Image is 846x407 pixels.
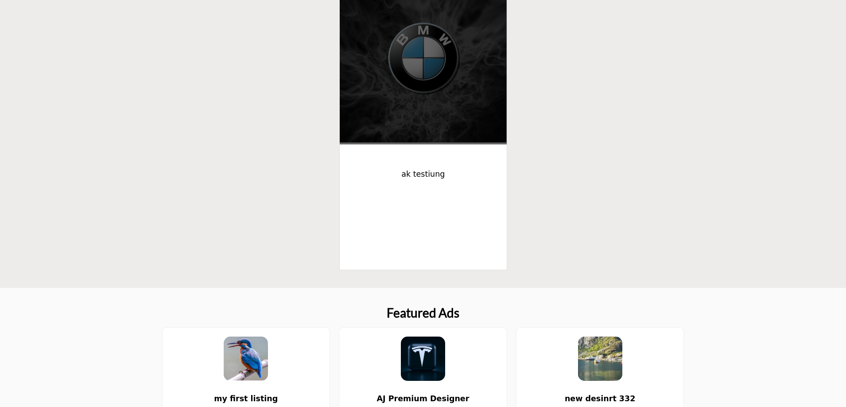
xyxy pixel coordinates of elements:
[224,337,268,381] img: my first listing
[353,393,493,404] span: AJ Premium Designer
[578,337,622,381] img: new desinrt 332
[353,163,494,186] a: ak testiung
[401,337,445,381] img: AJ Premium Designer
[530,393,671,404] span: new desinrt 332
[387,306,459,321] h2: Featured Ads
[353,168,494,180] span: ak testiung
[176,393,317,404] span: my first listing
